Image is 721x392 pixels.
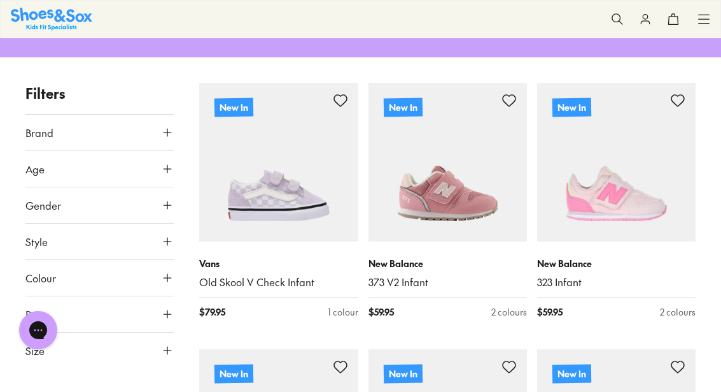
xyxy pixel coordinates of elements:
span: Colour [25,270,56,286]
a: 373 V2 Infant [368,275,527,289]
button: Style [25,224,174,259]
img: SNS_Logo_Responsive.svg [11,8,92,30]
a: New In [368,83,527,242]
p: New In [214,364,253,383]
div: 2 colours [491,305,527,319]
button: Age [25,151,174,187]
span: Gender [25,198,61,213]
p: New In [552,98,591,117]
span: $ 59.95 [537,305,563,319]
p: New Balance [368,257,527,270]
span: Brand [25,125,53,140]
p: New In [383,364,422,383]
div: 1 colour [328,305,358,319]
a: Shoes & Sox [11,8,92,30]
p: New In [214,98,253,117]
p: Filters [25,83,174,104]
a: Old Skool V Check Infant [199,275,358,289]
button: Gender [25,187,174,223]
iframe: Gorgias live chat messenger [13,307,64,354]
p: New In [552,364,591,383]
div: 2 colours [660,305,696,319]
span: $ 79.95 [199,305,225,319]
span: Style [25,234,48,249]
span: $ 59.95 [368,305,394,319]
a: New In [537,83,696,242]
p: Vans [199,257,358,270]
button: Brand [25,115,174,150]
button: Price [25,296,174,332]
a: 323 Infant [537,275,696,289]
a: New In [199,83,358,242]
button: Size [25,333,174,368]
p: New Balance [537,257,696,270]
span: Age [25,161,45,177]
p: New In [383,98,422,117]
button: Colour [25,260,174,296]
